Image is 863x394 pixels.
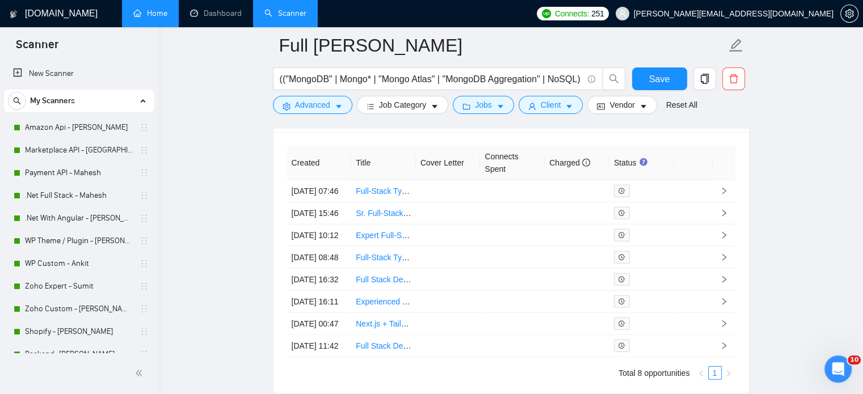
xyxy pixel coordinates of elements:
[720,320,728,328] span: right
[30,90,75,112] span: My Scanners
[25,139,133,162] a: Marketplace API - [GEOGRAPHIC_DATA]
[287,224,352,247] td: [DATE] 10:12
[367,102,374,111] span: bars
[519,96,583,114] button: userClientcaret-down
[356,319,629,328] a: Next.js + Tailwind Full-Stack Developer to Build Premium CPG Brand Website
[140,168,149,177] span: holder
[25,162,133,184] a: Payment API - Mahesh
[287,313,352,335] td: [DATE] 00:47
[356,253,477,262] a: Full-Stack TypeScript Dev Needed
[379,99,426,111] span: Job Category
[555,7,589,20] span: Connects:
[666,99,697,111] a: Reset All
[618,254,625,261] span: field-time
[273,96,352,114] button: settingAdvancedcaret-down
[639,102,647,111] span: caret-down
[609,99,634,111] span: Vendor
[603,74,625,84] span: search
[720,231,728,239] span: right
[720,209,728,217] span: right
[335,102,343,111] span: caret-down
[694,366,708,380] button: left
[10,5,18,23] img: logo
[693,67,716,90] button: copy
[549,158,590,167] span: Charged
[618,276,625,283] span: field-time
[618,188,625,194] span: field-time
[582,159,590,167] span: info-circle
[638,157,649,167] div: Tooltip anchor
[295,99,330,111] span: Advanced
[280,72,583,86] input: Search Freelance Jobs...
[528,102,536,111] span: user
[722,366,735,380] li: Next Page
[351,202,416,224] td: Sr. Full-Stack Software Engineer - React Native, Node.js & TypeScript
[25,116,133,139] a: Amazon Api - [PERSON_NAME]
[25,275,133,298] a: Zoho Expert - Sumit
[591,7,604,20] span: 251
[287,146,352,180] th: Created
[824,355,852,383] iframe: Intercom live chat
[723,74,744,84] span: delete
[356,187,589,196] a: Full-Stack TypeScript Developer – SaaS Features (Remix/NestJS)
[649,72,670,86] span: Save
[283,102,291,111] span: setting
[351,247,416,269] td: Full-Stack TypeScript Dev Needed
[140,259,149,268] span: holder
[618,232,625,239] span: field-time
[542,9,551,18] img: upwork-logo.png
[565,102,573,111] span: caret-down
[709,367,721,379] a: 1
[587,96,656,114] button: idcardVendorcaret-down
[618,10,626,18] span: user
[698,370,705,377] span: left
[351,180,416,202] td: Full-Stack TypeScript Developer – SaaS Features (Remix/NestJS)
[25,343,133,366] a: Backend- [PERSON_NAME]
[287,335,352,357] td: [DATE] 11:42
[720,187,728,195] span: right
[135,367,146,379] span: double-left
[480,146,545,180] th: Connects Spent
[694,74,715,84] span: copy
[13,62,145,85] a: New Scanner
[840,5,858,23] button: setting
[357,96,448,114] button: barsJob Categorycaret-down
[729,38,743,53] span: edit
[140,214,149,223] span: holder
[25,230,133,252] a: WP Theme / Plugin - [PERSON_NAME]
[708,366,722,380] li: 1
[618,210,625,217] span: field-time
[140,327,149,336] span: holder
[840,9,858,18] a: setting
[9,97,26,105] span: search
[140,123,149,132] span: holder
[351,291,416,313] td: Experienced Full Stack MERN Developer with Next.js & Supabase Skills
[618,342,625,349] span: field-time
[496,102,504,111] span: caret-down
[190,9,242,18] a: dashboardDashboard
[632,67,687,90] button: Save
[725,370,732,377] span: right
[351,335,416,357] td: Full Stack Developer React.js / Next.js / Express.js
[356,275,640,284] a: Full Stack Developer (PHP Laravel & TypeScript NestJS) for AdTech and EdTech
[287,247,352,269] td: [DATE] 08:48
[8,92,26,110] button: search
[694,366,708,380] li: Previous Page
[140,282,149,291] span: holder
[140,304,149,313] span: holder
[25,184,133,207] a: .Net Full Stack - Mahesh
[25,252,133,275] a: WP Custom - Ankit
[356,297,610,306] a: Experienced Full Stack MERN Developer with Next.js & Supabase Skills
[597,102,605,111] span: idcard
[848,355,861,365] span: 10
[140,236,149,245] span: holder
[25,320,133,343] a: Shopify - [PERSON_NAME]
[720,298,728,306] span: right
[722,366,735,380] button: right
[720,276,728,283] span: right
[287,180,352,202] td: [DATE] 07:46
[25,298,133,320] a: Zoho Custom - [PERSON_NAME]
[609,146,674,180] th: Status
[351,269,416,291] td: Full Stack Developer (PHP Laravel & TypeScript NestJS) for AdTech and EdTech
